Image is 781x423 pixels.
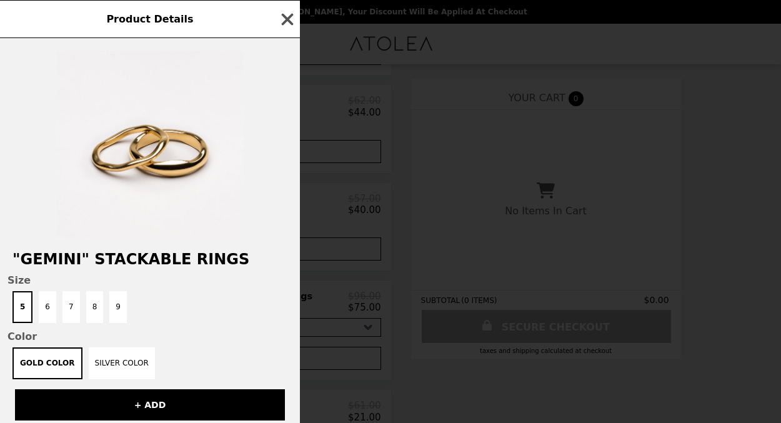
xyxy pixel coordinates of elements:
button: 9 [109,291,127,323]
span: Size [7,274,292,286]
button: Gold color [12,347,82,379]
button: + ADD [15,389,285,421]
span: Product Details [106,13,193,25]
button: 5 [12,291,32,323]
button: 7 [62,291,80,323]
img: 5 / Gold color [56,51,244,238]
button: Silver color [89,347,155,379]
span: Color [7,331,292,342]
button: 6 [39,291,56,323]
button: 8 [86,291,104,323]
